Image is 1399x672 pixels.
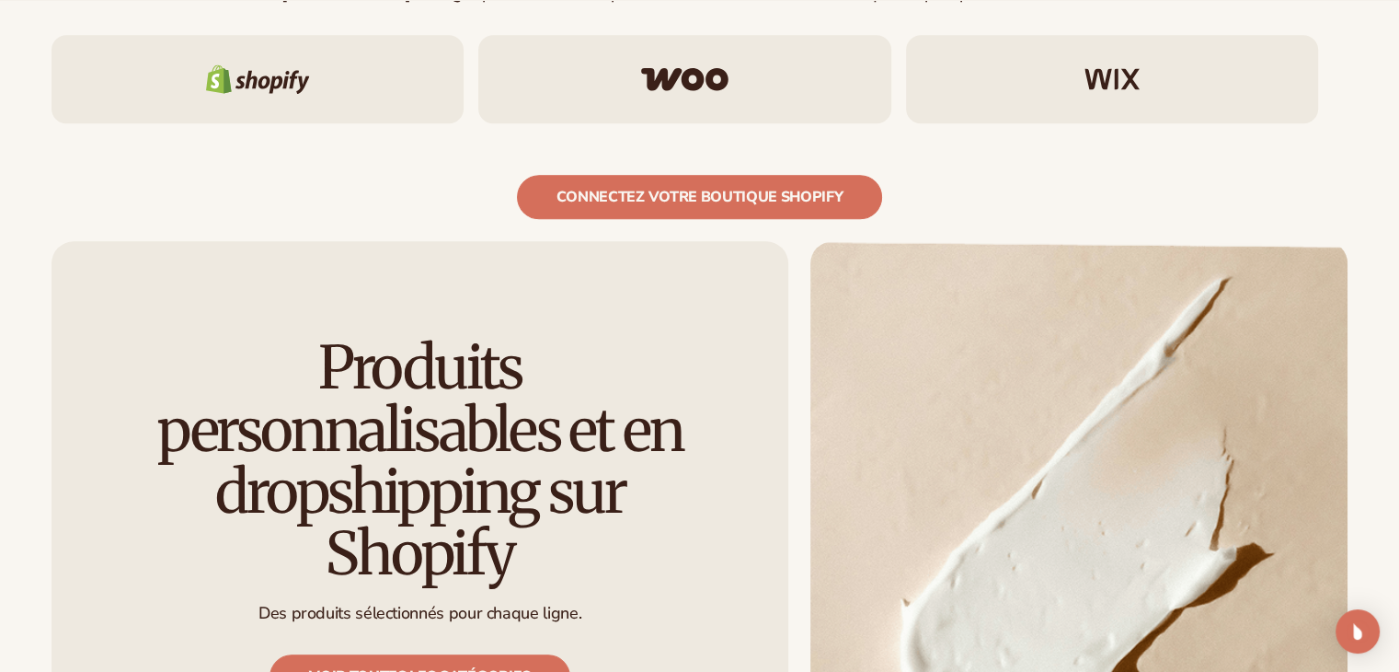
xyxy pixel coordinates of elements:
[1084,68,1140,90] img: Logo Wix.
[517,175,883,219] a: connectez votre boutique Shopify
[258,602,581,624] font: Des produits sélectionnés pour chaque ligne.
[641,67,728,91] img: Logo Woo Commerce.
[157,330,683,590] font: Produits personnalisables et en dropshipping sur Shopify
[556,187,843,207] font: connectez votre boutique Shopify
[206,64,310,94] img: Logo Shopify.
[1336,609,1380,654] div: Open Intercom Messenger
